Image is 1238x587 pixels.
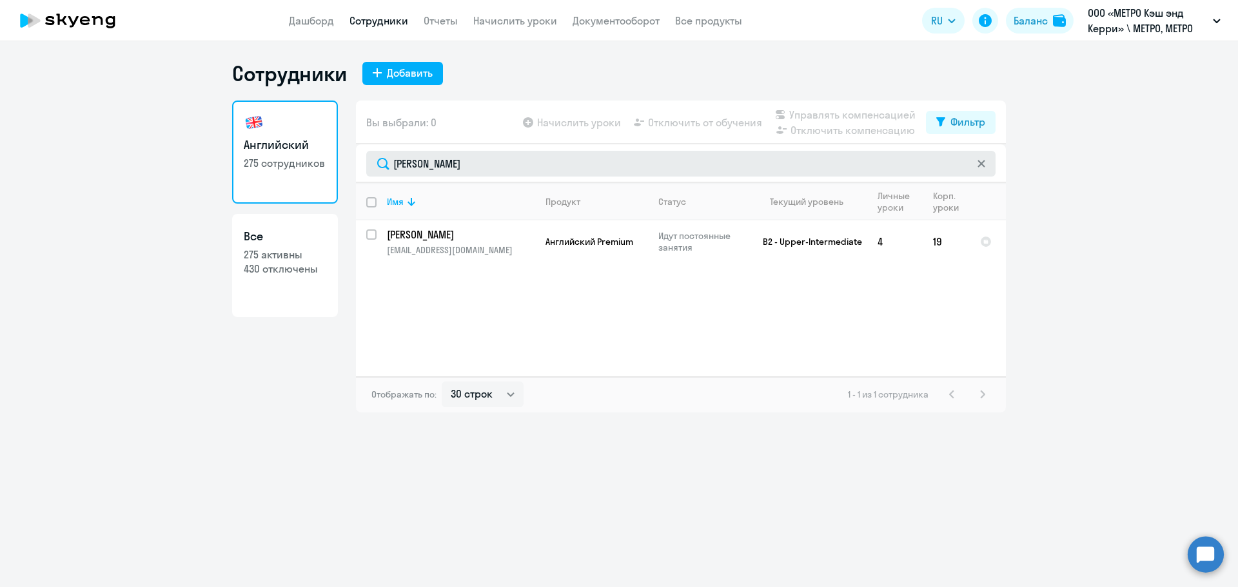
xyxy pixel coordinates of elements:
button: Фильтр [926,111,996,134]
a: Сотрудники [349,14,408,27]
p: [PERSON_NAME] [387,227,533,242]
a: Дашборд [289,14,334,27]
div: Личные уроки [878,190,922,213]
div: Имя [387,196,404,207]
a: Документооборот [573,14,660,27]
div: Имя [387,196,535,207]
p: ООО «МЕТРО Кэш энд Керри» \ МЕТРО, МЕТРО [GEOGRAPHIC_DATA], ООО [1088,5,1208,36]
div: Текущий уровень [770,196,843,207]
div: Корп. уроки [933,190,961,213]
span: 1 - 1 из 1 сотрудника [848,389,928,400]
p: 430 отключены [244,262,326,276]
h1: Сотрудники [232,61,347,86]
h3: Все [244,228,326,245]
a: Все275 активны430 отключены [232,214,338,317]
img: balance [1053,14,1066,27]
div: Корп. уроки [933,190,969,213]
div: Продукт [545,196,580,207]
a: Начислить уроки [473,14,557,27]
span: Английский Premium [545,236,633,247]
p: 275 активны [244,247,326,262]
div: Продукт [545,196,647,207]
div: Статус [658,196,686,207]
h3: Английский [244,137,326,153]
span: Отображать по: [371,389,437,400]
div: Статус [658,196,747,207]
a: Английский275 сотрудников [232,101,338,204]
span: Вы выбрали: 0 [366,115,437,130]
div: Личные уроки [878,190,914,213]
div: Фильтр [950,114,985,130]
div: Текущий уровень [758,196,867,207]
p: Идут постоянные занятия [658,230,747,253]
input: Поиск по имени, email, продукту или статусу [366,151,996,177]
img: english [244,112,264,133]
a: Все продукты [675,14,742,27]
div: Баланс [1014,13,1048,28]
p: [EMAIL_ADDRESS][DOMAIN_NAME] [387,244,535,256]
button: ООО «МЕТРО Кэш энд Керри» \ МЕТРО, МЕТРО [GEOGRAPHIC_DATA], ООО [1081,5,1227,36]
span: RU [931,13,943,28]
a: [PERSON_NAME] [387,227,535,242]
button: Балансbalance [1006,8,1074,34]
td: 19 [923,220,970,263]
td: B2 - Upper-Intermediate [747,220,867,263]
button: Добавить [362,62,443,85]
div: Добавить [387,65,433,81]
p: 275 сотрудников [244,156,326,170]
td: 4 [867,220,923,263]
a: Отчеты [424,14,458,27]
button: RU [922,8,965,34]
